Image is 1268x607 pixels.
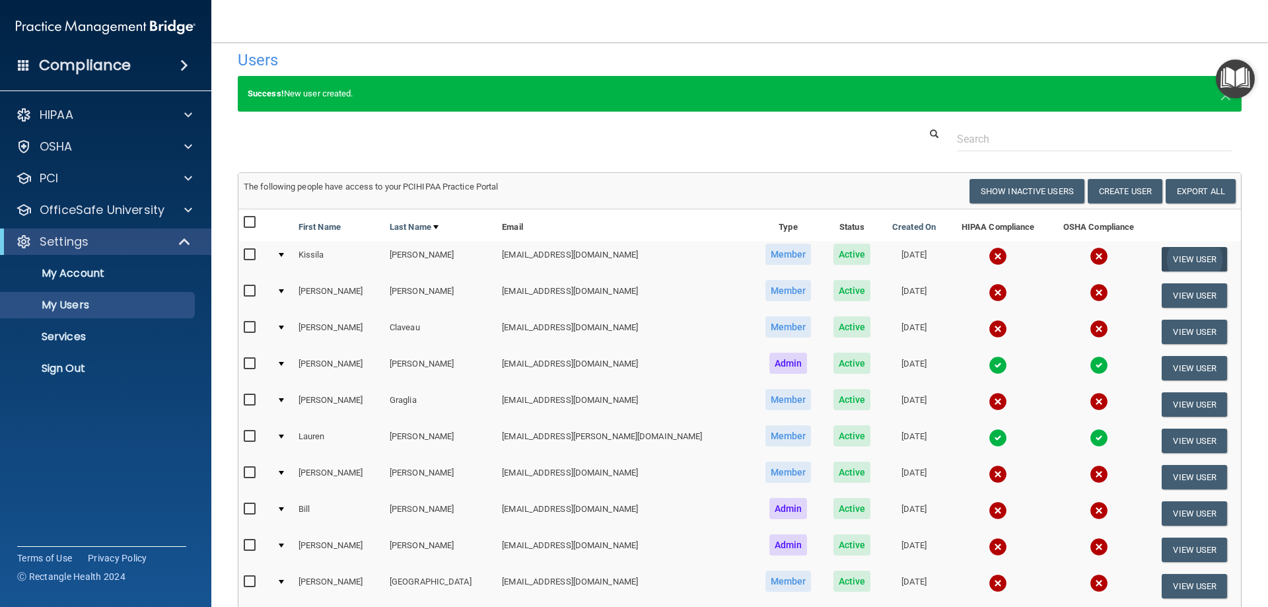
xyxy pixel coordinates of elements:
[881,314,947,350] td: [DATE]
[1162,392,1227,417] button: View User
[1049,209,1148,241] th: OSHA Compliance
[1162,501,1227,526] button: View User
[765,571,812,592] span: Member
[989,501,1007,520] img: cross.ca9f0e7f.svg
[892,219,936,235] a: Created On
[765,280,812,301] span: Member
[293,277,384,314] td: [PERSON_NAME]
[765,425,812,446] span: Member
[9,362,189,375] p: Sign Out
[833,353,871,374] span: Active
[497,423,754,459] td: [EMAIL_ADDRESS][PERSON_NAME][DOMAIN_NAME]
[40,139,73,155] p: OSHA
[1090,538,1108,556] img: cross.ca9f0e7f.svg
[293,241,384,277] td: Kissila
[833,389,871,410] span: Active
[1090,247,1108,266] img: cross.ca9f0e7f.svg
[1162,429,1227,453] button: View User
[497,241,754,277] td: [EMAIL_ADDRESS][DOMAIN_NAME]
[384,241,497,277] td: [PERSON_NAME]
[881,241,947,277] td: [DATE]
[497,532,754,568] td: [EMAIL_ADDRESS][DOMAIN_NAME]
[384,459,497,495] td: [PERSON_NAME]
[497,314,754,350] td: [EMAIL_ADDRESS][DOMAIN_NAME]
[88,552,147,565] a: Privacy Policy
[989,283,1007,302] img: cross.ca9f0e7f.svg
[497,277,754,314] td: [EMAIL_ADDRESS][DOMAIN_NAME]
[293,350,384,386] td: [PERSON_NAME]
[16,234,192,250] a: Settings
[1088,179,1162,203] button: Create User
[989,538,1007,556] img: cross.ca9f0e7f.svg
[384,423,497,459] td: [PERSON_NAME]
[497,350,754,386] td: [EMAIL_ADDRESS][DOMAIN_NAME]
[384,350,497,386] td: [PERSON_NAME]
[833,571,871,592] span: Active
[9,299,189,312] p: My Users
[384,386,497,423] td: Graglia
[1216,59,1255,98] button: Open Resource Center
[769,498,808,519] span: Admin
[9,267,189,280] p: My Account
[384,532,497,568] td: [PERSON_NAME]
[969,179,1084,203] button: Show Inactive Users
[1166,179,1236,203] a: Export All
[1090,392,1108,411] img: cross.ca9f0e7f.svg
[1090,429,1108,447] img: tick.e7d51cea.svg
[881,350,947,386] td: [DATE]
[384,314,497,350] td: Claveau
[1162,465,1227,489] button: View User
[765,316,812,338] span: Member
[16,202,192,218] a: OfficeSafe University
[833,316,871,338] span: Active
[244,182,499,192] span: The following people have access to your PCIHIPAA Practice Portal
[497,568,754,604] td: [EMAIL_ADDRESS][DOMAIN_NAME]
[769,534,808,555] span: Admin
[293,386,384,423] td: [PERSON_NAME]
[947,209,1049,241] th: HIPAA Compliance
[1090,574,1108,592] img: cross.ca9f0e7f.svg
[293,459,384,495] td: [PERSON_NAME]
[1090,320,1108,338] img: cross.ca9f0e7f.svg
[40,202,164,218] p: OfficeSafe University
[497,386,754,423] td: [EMAIL_ADDRESS][DOMAIN_NAME]
[881,423,947,459] td: [DATE]
[384,495,497,532] td: [PERSON_NAME]
[9,330,189,343] p: Services
[39,56,131,75] h4: Compliance
[1162,538,1227,562] button: View User
[16,107,192,123] a: HIPAA
[384,568,497,604] td: [GEOGRAPHIC_DATA]
[833,280,871,301] span: Active
[957,127,1232,151] input: Search
[238,76,1242,112] div: New user created.
[497,495,754,532] td: [EMAIL_ADDRESS][DOMAIN_NAME]
[1162,320,1227,344] button: View User
[1090,283,1108,302] img: cross.ca9f0e7f.svg
[765,462,812,483] span: Member
[16,170,192,186] a: PCI
[293,532,384,568] td: [PERSON_NAME]
[17,552,72,565] a: Terms of Use
[881,495,947,532] td: [DATE]
[293,423,384,459] td: Lauren
[881,568,947,604] td: [DATE]
[769,353,808,374] span: Admin
[823,209,882,241] th: Status
[881,459,947,495] td: [DATE]
[833,534,871,555] span: Active
[833,244,871,265] span: Active
[497,459,754,495] td: [EMAIL_ADDRESS][DOMAIN_NAME]
[1162,247,1227,271] button: View User
[40,234,88,250] p: Settings
[989,356,1007,375] img: tick.e7d51cea.svg
[384,277,497,314] td: [PERSON_NAME]
[765,389,812,410] span: Member
[833,498,871,519] span: Active
[1220,86,1232,102] button: Close
[754,209,822,241] th: Type
[989,574,1007,592] img: cross.ca9f0e7f.svg
[40,170,58,186] p: PCI
[17,570,125,583] span: Ⓒ Rectangle Health 2024
[989,392,1007,411] img: cross.ca9f0e7f.svg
